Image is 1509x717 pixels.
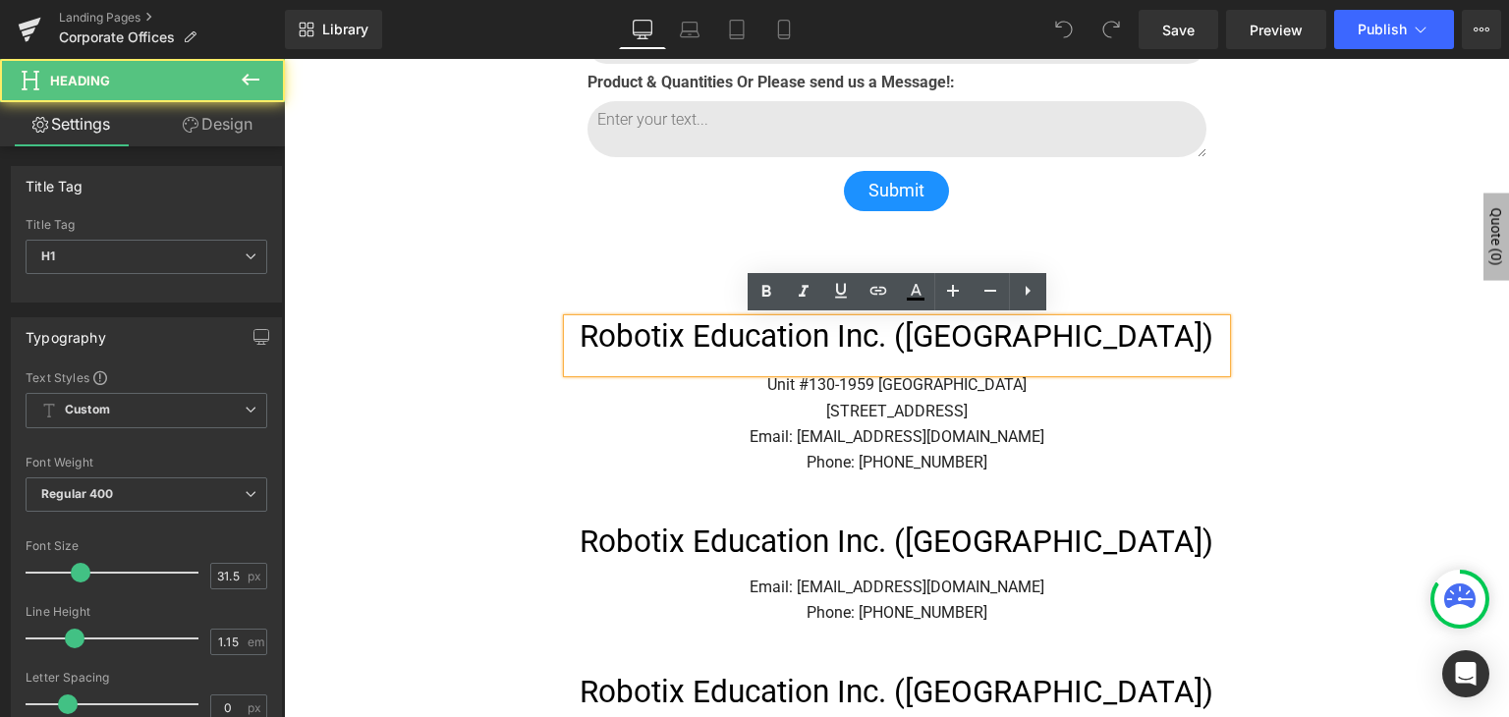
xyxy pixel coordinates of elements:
[713,10,760,49] a: Tablet
[1334,10,1454,49] button: Publish
[304,15,922,32] p: Product & Quantities Or Please send us a Message!:
[248,570,264,582] span: px
[59,29,175,45] span: Corporate Offices
[760,10,808,49] a: Mobile
[1226,10,1326,49] a: Preview
[284,260,942,296] h1: Robotix Education Inc. ([GEOGRAPHIC_DATA])
[26,456,267,469] div: Font Weight
[59,10,285,26] a: Landing Pages
[1442,650,1489,697] div: Open Intercom Messenger
[248,635,264,648] span: em
[146,102,289,146] a: Design
[26,369,267,385] div: Text Styles
[284,541,942,567] p: Phone: [PHONE_NUMBER]
[26,167,84,194] div: Title Tag
[1162,20,1195,40] span: Save
[619,10,666,49] a: Desktop
[26,605,267,619] div: Line Height
[26,539,267,553] div: Font Size
[1044,10,1084,49] button: Undo
[1091,10,1131,49] button: Redo
[284,365,942,391] p: Email: [EMAIL_ADDRESS][DOMAIN_NAME]
[26,218,267,232] div: Title Tag
[285,10,382,49] a: New Library
[41,248,55,263] b: H1
[65,402,110,418] b: Custom
[466,519,760,537] span: Email: [EMAIL_ADDRESS][DOMAIN_NAME]
[1462,10,1501,49] button: More
[666,10,713,49] a: Laptop
[284,466,942,501] h1: Robotix Education Inc. ([GEOGRAPHIC_DATA])
[26,318,106,346] div: Typography
[284,616,942,651] h1: Robotix Education Inc. ([GEOGRAPHIC_DATA])
[284,391,942,416] p: Phone: [PHONE_NUMBER]
[284,340,942,365] p: [STREET_ADDRESS]
[322,21,368,38] span: Library
[248,701,264,714] span: px
[26,671,267,685] div: Letter Spacing
[50,73,110,88] span: Heading
[560,112,665,152] button: Submit
[284,313,942,339] p: Unit #130-1959 [GEOGRAPHIC_DATA]
[41,486,114,501] b: Regular 400
[1358,22,1407,37] span: Publish
[1250,20,1303,40] span: Preview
